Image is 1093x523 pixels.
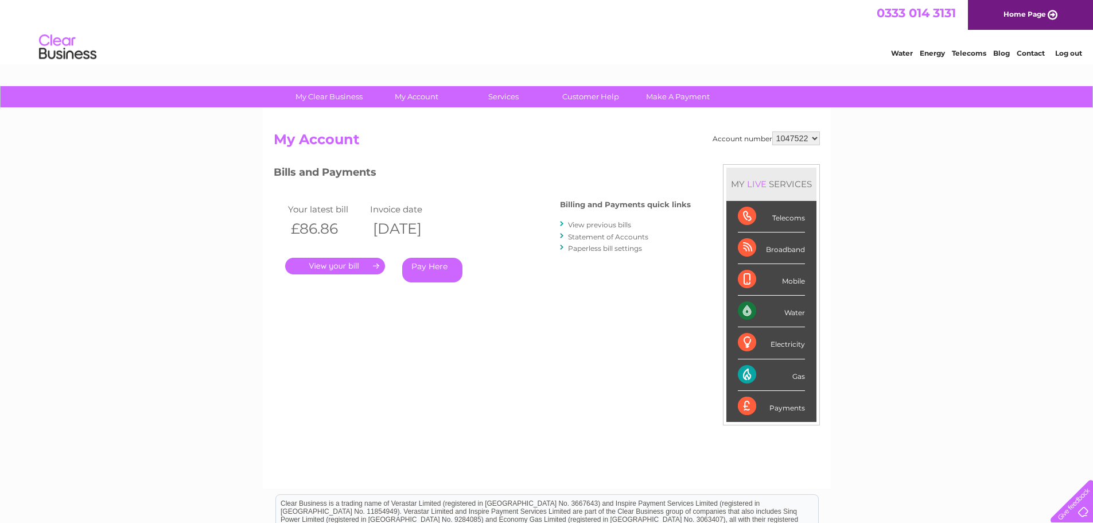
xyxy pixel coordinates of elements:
[713,131,820,145] div: Account number
[285,258,385,274] a: .
[877,6,956,20] a: 0333 014 3131
[738,296,805,327] div: Water
[282,86,376,107] a: My Clear Business
[891,49,913,57] a: Water
[738,264,805,296] div: Mobile
[1017,49,1045,57] a: Contact
[543,86,638,107] a: Customer Help
[456,86,551,107] a: Services
[952,49,986,57] a: Telecoms
[738,201,805,233] div: Telecoms
[402,258,462,282] a: Pay Here
[745,179,769,189] div: LIVE
[738,391,805,422] div: Payments
[285,217,368,241] th: £86.86
[285,202,368,217] td: Your latest bill
[993,49,1010,57] a: Blog
[738,233,805,264] div: Broadband
[738,327,805,359] div: Electricity
[367,217,450,241] th: [DATE]
[367,202,450,217] td: Invoice date
[568,244,642,253] a: Paperless bill settings
[738,359,805,391] div: Gas
[369,86,464,107] a: My Account
[568,233,648,241] a: Statement of Accounts
[38,30,97,65] img: logo.png
[274,164,691,184] h3: Bills and Payments
[560,200,691,209] h4: Billing and Payments quick links
[274,131,820,153] h2: My Account
[568,220,631,229] a: View previous bills
[276,6,818,56] div: Clear Business is a trading name of Verastar Limited (registered in [GEOGRAPHIC_DATA] No. 3667643...
[631,86,725,107] a: Make A Payment
[920,49,945,57] a: Energy
[1055,49,1082,57] a: Log out
[726,168,816,200] div: MY SERVICES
